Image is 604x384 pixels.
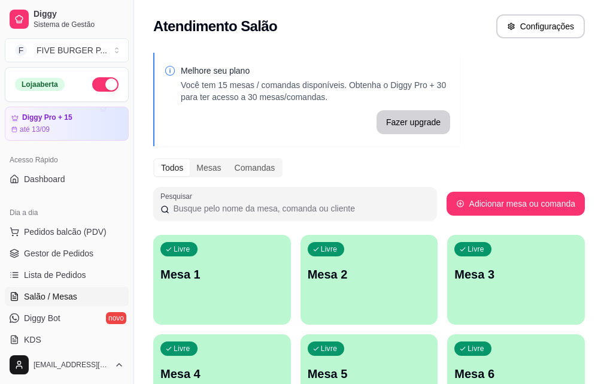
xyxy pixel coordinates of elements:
p: Mesa 5 [308,365,431,382]
article: Diggy Pro + 15 [22,113,72,122]
a: Diggy Botnovo [5,309,129,328]
span: Diggy [34,9,124,20]
p: Mesa 6 [454,365,578,382]
span: Salão / Mesas [24,291,77,303]
p: Você tem 15 mesas / comandas disponíveis. Obtenha o Diggy Pro + 30 para ter acesso a 30 mesas/com... [181,79,450,103]
div: Dia a dia [5,203,129,222]
button: LivreMesa 1 [153,235,291,325]
div: Acesso Rápido [5,150,129,170]
p: Livre [468,244,484,254]
p: Livre [321,344,338,353]
a: DiggySistema de Gestão [5,5,129,34]
button: [EMAIL_ADDRESS][DOMAIN_NAME] [5,350,129,379]
button: Configurações [496,14,585,38]
a: Gestor de Pedidos [5,244,129,263]
p: Mesa 4 [160,365,284,382]
p: Mesa 2 [308,266,431,283]
a: Dashboard [5,170,129,189]
a: Salão / Mesas [5,287,129,306]
div: Loja aberta [15,78,65,91]
button: LivreMesa 2 [301,235,438,325]
input: Pesquisar [169,202,429,214]
button: Pedidos balcão (PDV) [5,222,129,241]
button: Adicionar mesa ou comanda [447,192,585,216]
button: LivreMesa 3 [447,235,585,325]
span: [EMAIL_ADDRESS][DOMAIN_NAME] [34,360,110,370]
span: F [15,44,27,56]
p: Livre [468,344,484,353]
button: Fazer upgrade [377,110,450,134]
span: Dashboard [24,173,65,185]
span: KDS [24,334,41,346]
span: Diggy Bot [24,312,60,324]
p: Mesa 1 [160,266,284,283]
span: Lista de Pedidos [24,269,86,281]
p: Livre [321,244,338,254]
div: Todos [154,159,190,176]
p: Melhore seu plano [181,65,450,77]
a: Lista de Pedidos [5,265,129,285]
span: Pedidos balcão (PDV) [24,226,107,238]
h2: Atendimento Salão [153,17,277,36]
div: FIVE BURGER P ... [37,44,107,56]
div: Comandas [228,159,282,176]
p: Livre [174,244,190,254]
a: KDS [5,330,129,349]
span: Gestor de Pedidos [24,247,93,259]
p: Mesa 3 [454,266,578,283]
span: Sistema de Gestão [34,20,124,29]
button: Select a team [5,38,129,62]
p: Livre [174,344,190,353]
button: Alterar Status [92,77,119,92]
div: Mesas [190,159,227,176]
label: Pesquisar [160,191,196,201]
a: Diggy Pro + 15até 13/09 [5,107,129,141]
article: até 13/09 [20,125,50,134]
